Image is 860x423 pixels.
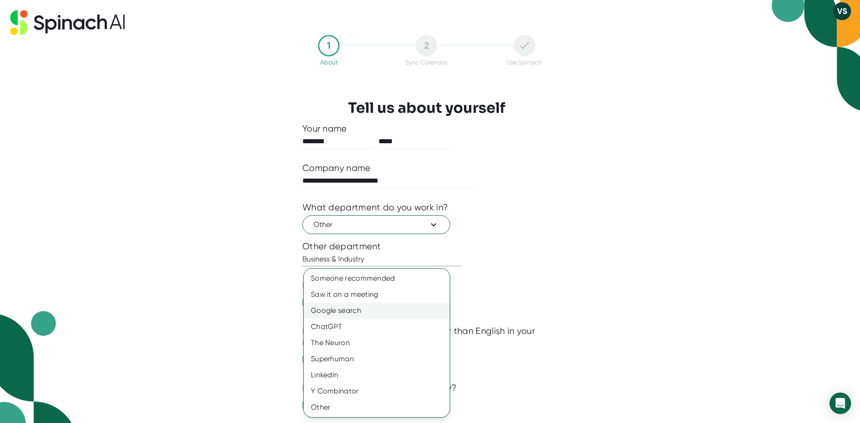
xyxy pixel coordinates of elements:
[304,335,450,351] div: The Neuron
[304,303,450,319] div: Google search
[830,393,851,414] div: Open Intercom Messenger
[304,286,450,303] div: Saw it on a meeting
[304,270,450,286] div: Someone recommended
[304,351,450,367] div: Superhuman
[304,383,450,399] div: Y Combinator
[304,399,450,415] div: Other
[304,367,450,383] div: LinkedIn
[304,319,450,335] div: ChatGPT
